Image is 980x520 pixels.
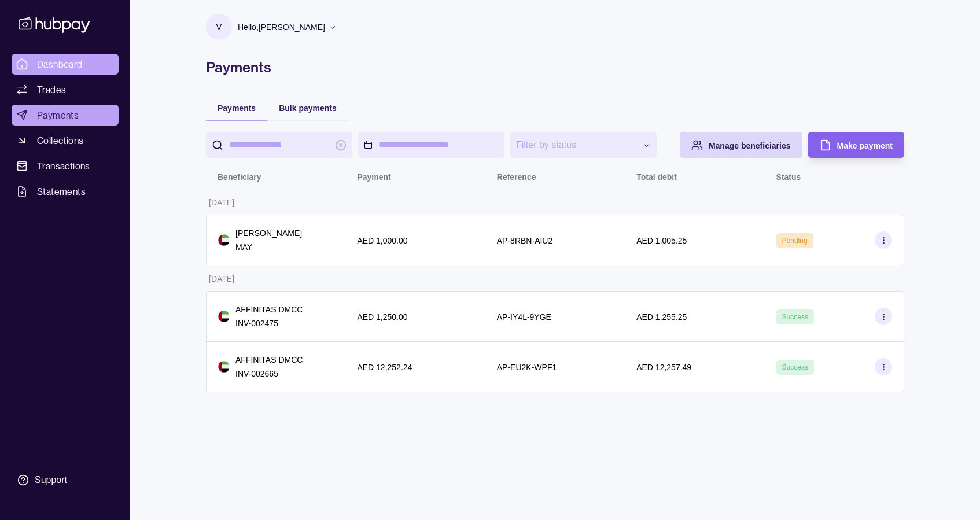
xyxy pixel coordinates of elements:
[235,317,303,330] p: INV-002475
[12,79,119,100] a: Trades
[37,108,79,122] span: Payments
[206,58,904,76] h1: Payments
[12,130,119,151] a: Collections
[218,361,230,373] img: ae
[37,185,86,198] span: Statements
[782,363,808,371] span: Success
[12,468,119,492] a: Support
[218,311,230,322] img: ae
[279,104,337,113] span: Bulk payments
[218,172,261,182] p: Beneficiary
[209,274,234,283] p: [DATE]
[497,363,557,372] p: AP-EU2K-WPF1
[216,21,222,34] p: V
[636,312,687,322] p: AED 1,255.25
[357,236,407,245] p: AED 1,000.00
[357,363,412,372] p: AED 12,252.24
[235,367,303,380] p: INV-002665
[35,474,67,486] div: Support
[235,353,303,366] p: AFFINITAS DMCC
[12,54,119,75] a: Dashboard
[709,141,791,150] span: Manage beneficiaries
[235,227,302,239] p: [PERSON_NAME]
[636,236,687,245] p: AED 1,005.25
[235,303,303,316] p: AFFINITAS DMCC
[782,313,808,321] span: Success
[837,141,893,150] span: Make payment
[229,132,329,158] input: search
[497,236,552,245] p: AP-8RBN-AIU2
[680,132,802,158] button: Manage beneficiaries
[12,156,119,176] a: Transactions
[357,172,390,182] p: Payment
[37,134,83,147] span: Collections
[218,234,230,246] img: ae
[782,237,808,245] span: Pending
[497,172,536,182] p: Reference
[636,363,691,372] p: AED 12,257.49
[218,104,256,113] span: Payments
[37,159,90,173] span: Transactions
[636,172,677,182] p: Total debit
[37,57,83,71] span: Dashboard
[357,312,407,322] p: AED 1,250.00
[808,132,904,158] button: Make payment
[37,83,66,97] span: Trades
[235,241,302,253] p: MAY
[776,172,801,182] p: Status
[209,198,234,207] p: [DATE]
[12,105,119,126] a: Payments
[238,21,325,34] p: Hello, [PERSON_NAME]
[12,181,119,202] a: Statements
[497,312,551,322] p: AP-IY4L-9YGE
